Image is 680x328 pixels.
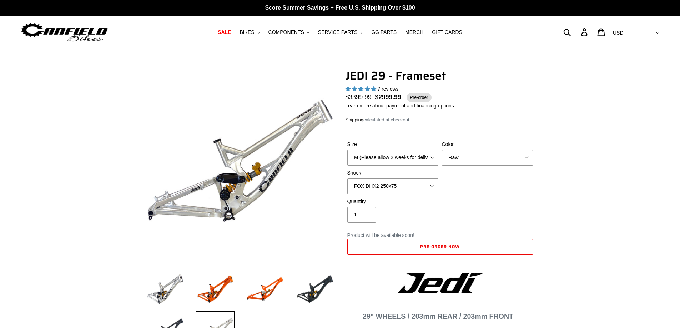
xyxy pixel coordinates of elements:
label: Size [347,141,438,148]
a: Learn more about payment and financing options [346,103,454,109]
span: $3399.99 [346,92,375,102]
span: Pre-order [407,93,432,102]
span: SALE [218,29,231,35]
span: BIKES [240,29,254,35]
img: Load image into Gallery viewer, JEDI 29 - Frameset [196,269,235,309]
a: GIFT CARDS [428,27,466,37]
p: Product will be available soon! [347,232,533,239]
span: 29" WHEELS / 203mm REAR / 203mm FRONT [363,312,513,320]
button: BIKES [236,27,263,37]
span: GG PARTS [371,29,397,35]
span: MERCH [405,29,423,35]
img: Load image into Gallery viewer, JEDI 29 - Frameset [146,269,185,309]
img: Load image into Gallery viewer, JEDI 29 - Frameset [246,269,285,309]
span: SERVICE PARTS [318,29,357,35]
span: 7 reviews [377,86,398,92]
label: Shock [347,169,438,177]
a: Shipping [346,117,364,123]
input: Search [567,24,585,40]
span: Pre-order now [420,243,459,250]
a: GG PARTS [368,27,400,37]
button: SERVICE PARTS [314,27,366,37]
button: COMPONENTS [265,27,313,37]
span: $2999.99 [375,92,401,102]
span: GIFT CARDS [432,29,462,35]
label: Color [442,141,533,148]
img: Load image into Gallery viewer, JEDI 29 - Frameset [296,269,335,309]
a: SALE [214,27,235,37]
h1: JEDI 29 - Frameset [346,69,535,82]
div: calculated at checkout. [346,116,535,123]
label: Quantity [347,198,438,205]
img: Canfield Bikes [20,21,109,44]
button: Add to cart [347,239,533,255]
span: COMPONENTS [268,29,304,35]
span: 5.00 stars [346,86,378,92]
a: MERCH [402,27,427,37]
